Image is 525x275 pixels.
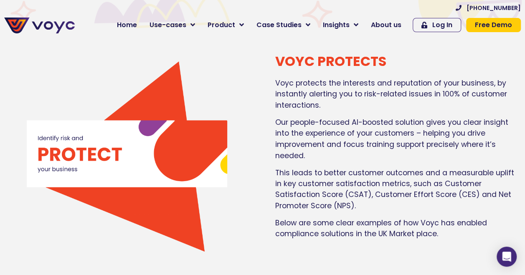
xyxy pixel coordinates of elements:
span: Log In [432,22,452,28]
span: Case Studies [256,20,302,30]
p: Below are some clear examples of how Voyc has enabled compliance solutions in the UK Market place. [275,217,521,239]
span: Free Demo [475,22,512,28]
span: Home [117,20,137,30]
a: Log In [413,18,461,32]
span: Job title [107,68,135,77]
span: Product [208,20,235,30]
span: About us [371,20,401,30]
img: voyc-full-logo [4,18,75,33]
span: Use-cases [150,20,186,30]
h2: VOYC PROTECTS [275,53,521,69]
p: Our people-focused AI-boosted solution gives you clear insight into the experience of your custom... [275,117,521,161]
p: Voyc protects the interests and reputation of your business, by instantly alerting you to risk-re... [275,78,521,111]
a: Product [201,17,250,33]
div: Open Intercom Messenger [497,247,517,267]
a: Use-cases [143,17,201,33]
a: Free Demo [466,18,521,32]
a: About us [365,17,408,33]
span: [PHONE_NUMBER] [467,5,521,11]
p: This leads to better customer outcomes and a measurable uplift in key customer satisfaction metri... [275,167,521,211]
a: [PHONE_NUMBER] [456,5,521,11]
span: Phone [107,33,127,43]
span: Insights [323,20,350,30]
a: Insights [317,17,365,33]
a: Case Studies [250,17,317,33]
a: Home [111,17,143,33]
